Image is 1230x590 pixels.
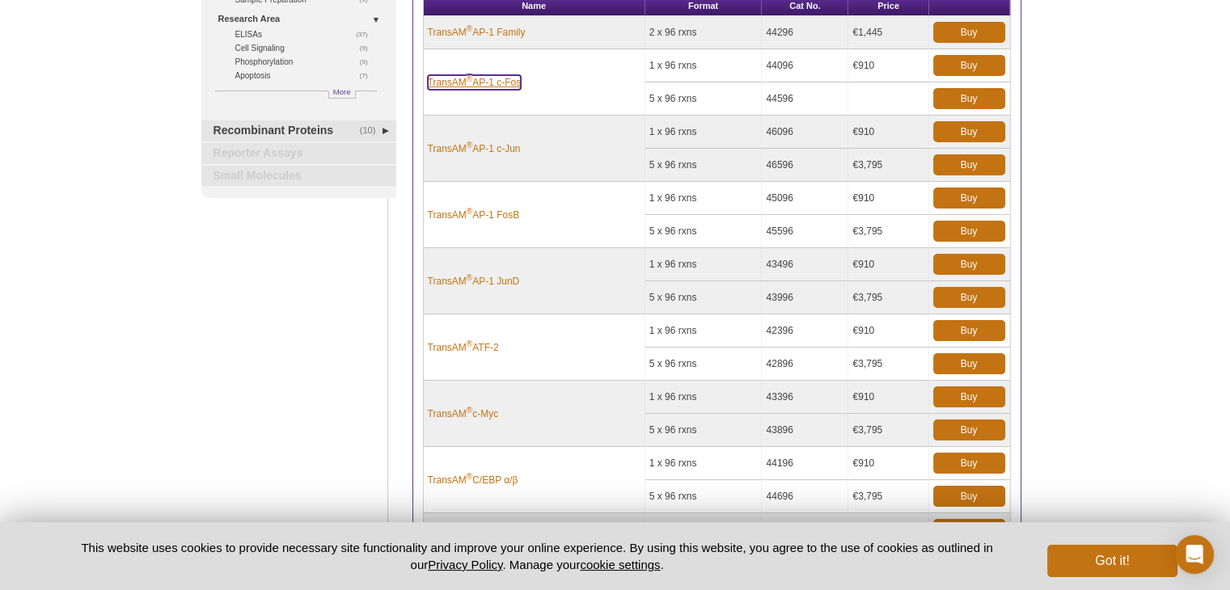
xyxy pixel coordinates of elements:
[645,281,763,314] td: 5 x 96 rxns
[1175,535,1214,574] div: Open Intercom Messenger
[645,149,763,182] td: 5 x 96 rxns
[360,41,377,55] span: (9)
[848,480,928,513] td: €3,795
[848,49,928,82] td: €910
[333,85,351,99] span: More
[218,11,387,27] a: Research Area
[762,182,848,215] td: 45096
[933,254,1005,275] a: Buy
[933,88,1005,109] a: Buy
[762,314,848,348] td: 42396
[467,273,472,282] sup: ®
[467,406,472,415] sup: ®
[933,419,1005,440] a: Buy
[467,74,472,83] sup: ®
[645,49,763,82] td: 1 x 96 rxns
[645,248,763,281] td: 1 x 96 rxns
[848,447,928,480] td: €910
[933,188,1005,209] a: Buy
[235,41,377,55] a: (9)Cell Signaling
[428,274,520,289] a: TransAM®AP-1 JunD
[645,447,763,480] td: 1 x 96 rxns
[848,314,928,348] td: €910
[428,407,499,421] a: TransAM®c-Myc
[933,22,1005,43] a: Buy
[848,348,928,381] td: €3,795
[762,513,848,546] td: 42096
[933,519,1005,540] a: Buy
[933,386,1005,407] a: Buy
[467,339,472,348] sup: ®
[933,121,1005,142] a: Buy
[933,453,1005,474] a: Buy
[580,558,660,571] button: cookie settings
[848,149,928,182] td: €3,795
[762,49,848,82] td: 44096
[235,55,377,69] a: (9)Phosphorylation
[762,116,848,149] td: 46096
[848,215,928,248] td: €3,795
[933,55,1005,76] a: Buy
[235,69,377,82] a: (7)Apoptosis
[467,141,472,150] sup: ®
[201,120,396,141] a: (10)Recombinant Proteins
[645,116,763,149] td: 1 x 96 rxns
[848,248,928,281] td: €910
[933,221,1005,242] a: Buy
[428,208,520,222] a: TransAM®AP-1 FosB
[762,281,848,314] td: 43996
[933,287,1005,308] a: Buy
[762,348,848,381] td: 42896
[933,353,1005,374] a: Buy
[428,340,499,355] a: TransAM®ATF-2
[467,472,472,481] sup: ®
[467,207,472,216] sup: ®
[645,215,763,248] td: 5 x 96 rxns
[328,91,356,99] a: More
[428,473,518,487] a: TransAM®C/EBP α/β
[933,486,1005,507] a: Buy
[360,69,377,82] span: (7)
[235,27,377,41] a: (37)ELISAs
[201,143,396,164] a: Reporter Assays
[645,381,763,414] td: 1 x 96 rxns
[645,513,763,546] td: 1 x 96 rxns
[762,215,848,248] td: 45596
[645,414,763,447] td: 5 x 96 rxns
[762,16,848,49] td: 44296
[467,24,472,33] sup: ®
[848,182,928,215] td: €910
[201,166,396,187] a: Small Molecules
[645,16,763,49] td: 2 x 96 rxns
[53,539,1021,573] p: This website uses cookies to provide necessary site functionality and improve your online experie...
[848,281,928,314] td: €3,795
[645,348,763,381] td: 5 x 96 rxns
[360,55,377,69] span: (9)
[762,149,848,182] td: 46596
[428,75,522,90] a: TransAM®AP-1 c-Fos
[645,82,763,116] td: 5 x 96 rxns
[848,16,928,49] td: €1,445
[645,314,763,348] td: 1 x 96 rxns
[645,480,763,513] td: 5 x 96 rxns
[848,381,928,414] td: €910
[356,27,376,41] span: (37)
[428,141,521,156] a: TransAM®AP-1 c-Jun
[762,414,848,447] td: 43896
[428,558,502,571] a: Privacy Policy
[762,82,848,116] td: 44596
[933,154,1005,175] a: Buy
[762,248,848,281] td: 43496
[762,447,848,480] td: 44196
[360,120,385,141] span: (10)
[848,414,928,447] td: €3,795
[848,116,928,149] td: €910
[762,381,848,414] td: 43396
[848,513,928,546] td: €910
[933,320,1005,341] a: Buy
[428,25,526,40] a: TransAM®AP-1 Family
[762,480,848,513] td: 44696
[645,182,763,215] td: 1 x 96 rxns
[1047,545,1177,577] button: Got it!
